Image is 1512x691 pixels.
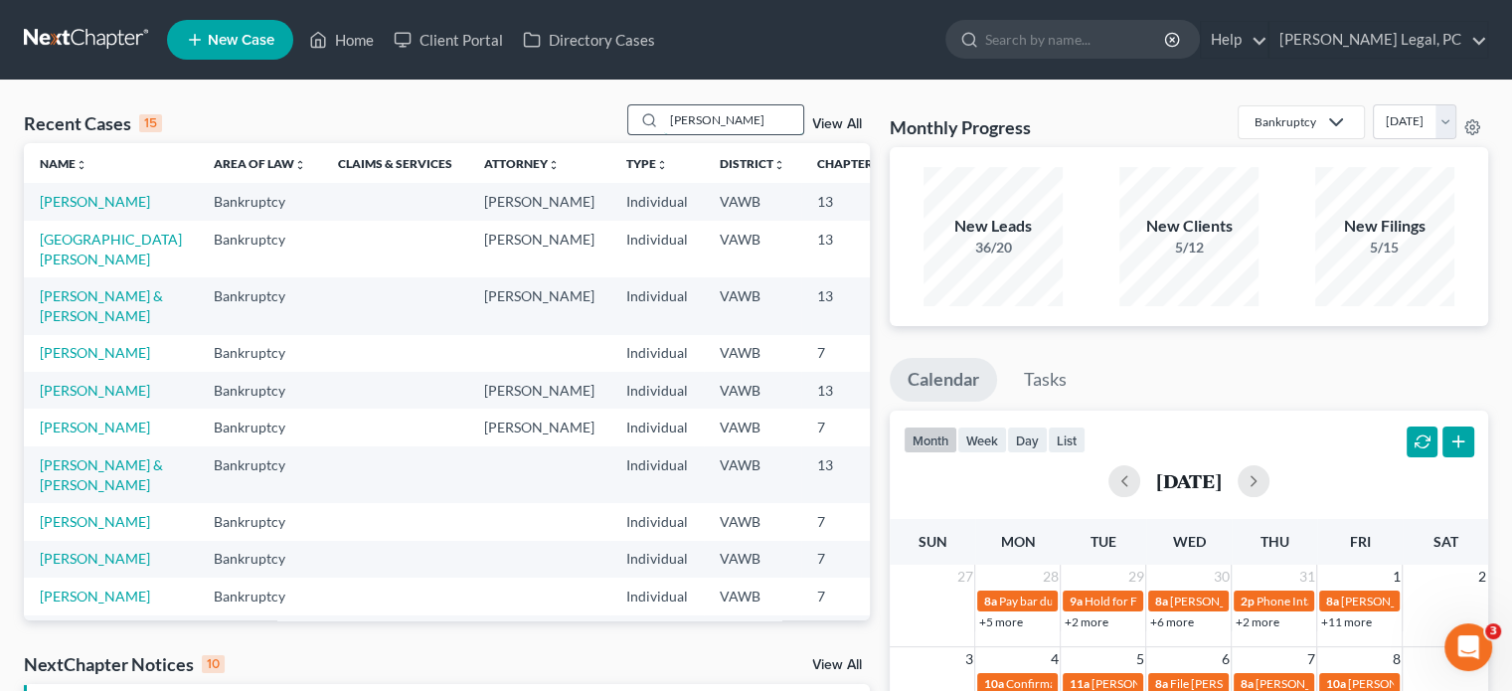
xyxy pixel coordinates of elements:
td: Individual [610,335,704,372]
a: [PERSON_NAME] [40,588,150,605]
td: Bankruptcy [198,183,322,220]
td: [PERSON_NAME] [468,221,610,277]
td: 7 [801,541,901,578]
span: 7 [1304,647,1316,671]
td: Individual [610,446,704,503]
td: VAWB [704,541,801,578]
i: unfold_more [548,159,560,171]
td: VAWB [704,372,801,409]
a: Attorneyunfold_more [484,156,560,171]
div: 5/12 [1119,238,1259,258]
i: unfold_more [76,159,87,171]
a: Chapterunfold_more [817,156,885,171]
td: VAWB [704,335,801,372]
span: 4 [1048,647,1060,671]
td: [PERSON_NAME] [468,183,610,220]
span: 10a [983,676,1003,691]
td: Bankruptcy [198,615,322,652]
td: 7 [801,409,901,445]
td: VAWB [704,183,801,220]
a: Client Portal [384,22,513,58]
a: Nameunfold_more [40,156,87,171]
td: Individual [610,503,704,540]
a: +11 more [1320,614,1371,629]
div: 5/15 [1315,238,1454,258]
td: Individual [610,541,704,578]
span: Mon [1000,533,1035,550]
span: 3 [962,647,974,671]
td: VAWB [704,615,801,652]
div: New Filings [1315,215,1454,238]
td: Bankruptcy [198,503,322,540]
a: [PERSON_NAME] [40,193,150,210]
div: New Leads [924,215,1063,238]
span: 8a [1154,676,1167,691]
span: Confirmation hearing for [PERSON_NAME] & [PERSON_NAME] [1005,676,1336,691]
iframe: Intercom live chat [1444,623,1492,671]
td: VAWB [704,409,801,445]
div: NextChapter Notices [24,652,225,676]
td: Bankruptcy [198,446,322,503]
td: Individual [610,615,704,652]
span: Thu [1260,533,1288,550]
span: 8a [1154,594,1167,608]
i: unfold_more [656,159,668,171]
a: [PERSON_NAME] & [PERSON_NAME] [40,287,163,324]
span: [PERSON_NAME] documents to trustee [1169,594,1375,608]
a: Typeunfold_more [626,156,668,171]
button: week [957,427,1007,453]
span: 10a [1325,676,1345,691]
div: Recent Cases [24,111,162,135]
span: New Case [208,33,274,48]
span: 3 [1485,623,1501,639]
a: Directory Cases [513,22,665,58]
th: Claims & Services [322,143,468,183]
div: Bankruptcy [1255,113,1316,130]
td: VAWB [704,578,801,614]
span: 28 [1040,565,1060,589]
td: 13 [801,615,901,652]
td: VAWB [704,503,801,540]
span: Fri [1349,533,1370,550]
td: Bankruptcy [198,372,322,409]
div: New Clients [1119,215,1259,238]
span: 2 [1476,565,1488,589]
button: day [1007,427,1048,453]
a: [GEOGRAPHIC_DATA][PERSON_NAME] [40,231,182,267]
span: Wed [1172,533,1205,550]
td: Bankruptcy [198,221,322,277]
input: Search by name... [664,105,803,134]
td: 7 [801,503,901,540]
td: VAWB [704,221,801,277]
a: Districtunfold_more [720,156,785,171]
i: unfold_more [294,159,306,171]
a: Area of Lawunfold_more [214,156,306,171]
button: month [904,427,957,453]
td: Individual [610,183,704,220]
td: Individual [610,578,704,614]
td: Bankruptcy [198,409,322,445]
h3: Monthly Progress [890,115,1031,139]
span: 8a [983,594,996,608]
span: 8 [1390,647,1402,671]
a: Tasks [1006,358,1085,402]
td: VAWB [704,277,801,334]
i: unfold_more [773,159,785,171]
input: Search by name... [985,21,1167,58]
a: [PERSON_NAME] & [PERSON_NAME] [40,456,163,493]
td: 13 [801,221,901,277]
span: Sat [1432,533,1457,550]
a: +5 more [978,614,1022,629]
td: 7 [801,335,901,372]
span: Tue [1091,533,1116,550]
td: Bankruptcy [198,541,322,578]
td: VAWB [704,446,801,503]
a: View All [812,658,862,672]
div: 10 [202,655,225,673]
td: 13 [801,372,901,409]
div: 36/20 [924,238,1063,258]
span: File [PERSON_NAME] [DATE] - partial [1169,676,1365,691]
a: +6 more [1149,614,1193,629]
span: [PERSON_NAME] plan due [1255,676,1395,691]
a: Calendar [890,358,997,402]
